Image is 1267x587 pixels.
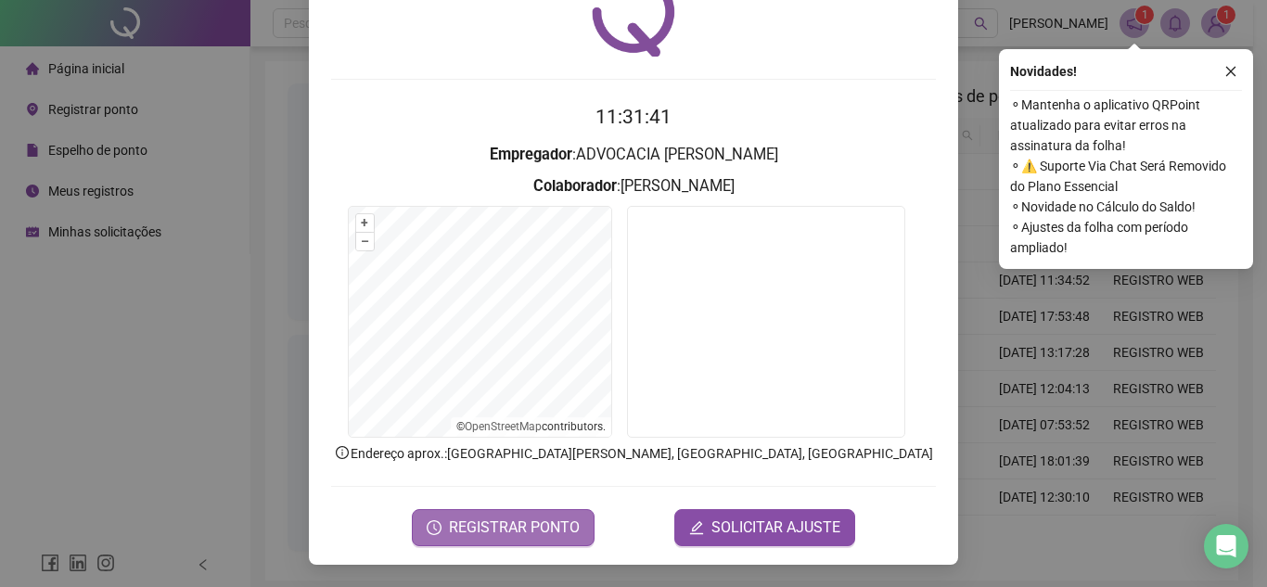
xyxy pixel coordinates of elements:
button: + [356,214,374,232]
span: ⚬ Mantenha o aplicativo QRPoint atualizado para evitar erros na assinatura da folha! [1010,95,1242,156]
h3: : [PERSON_NAME] [331,174,936,198]
span: close [1224,65,1237,78]
span: ⚬ Ajustes da folha com período ampliado! [1010,217,1242,258]
span: clock-circle [427,520,442,535]
strong: Colaborador [533,177,617,195]
li: © contributors. [456,420,606,433]
button: – [356,233,374,250]
a: OpenStreetMap [465,420,542,433]
strong: Empregador [490,146,572,163]
span: Novidades ! [1010,61,1077,82]
span: ⚬ ⚠️ Suporte Via Chat Será Removido do Plano Essencial [1010,156,1242,197]
div: Open Intercom Messenger [1204,524,1248,568]
span: REGISTRAR PONTO [449,517,580,539]
button: editSOLICITAR AJUSTE [674,509,855,546]
span: edit [689,520,704,535]
h3: : ADVOCACIA [PERSON_NAME] [331,143,936,167]
p: Endereço aprox. : [GEOGRAPHIC_DATA][PERSON_NAME], [GEOGRAPHIC_DATA], [GEOGRAPHIC_DATA] [331,443,936,464]
span: SOLICITAR AJUSTE [711,517,840,539]
button: REGISTRAR PONTO [412,509,595,546]
time: 11:31:41 [595,106,672,128]
span: info-circle [334,444,351,461]
span: ⚬ Novidade no Cálculo do Saldo! [1010,197,1242,217]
